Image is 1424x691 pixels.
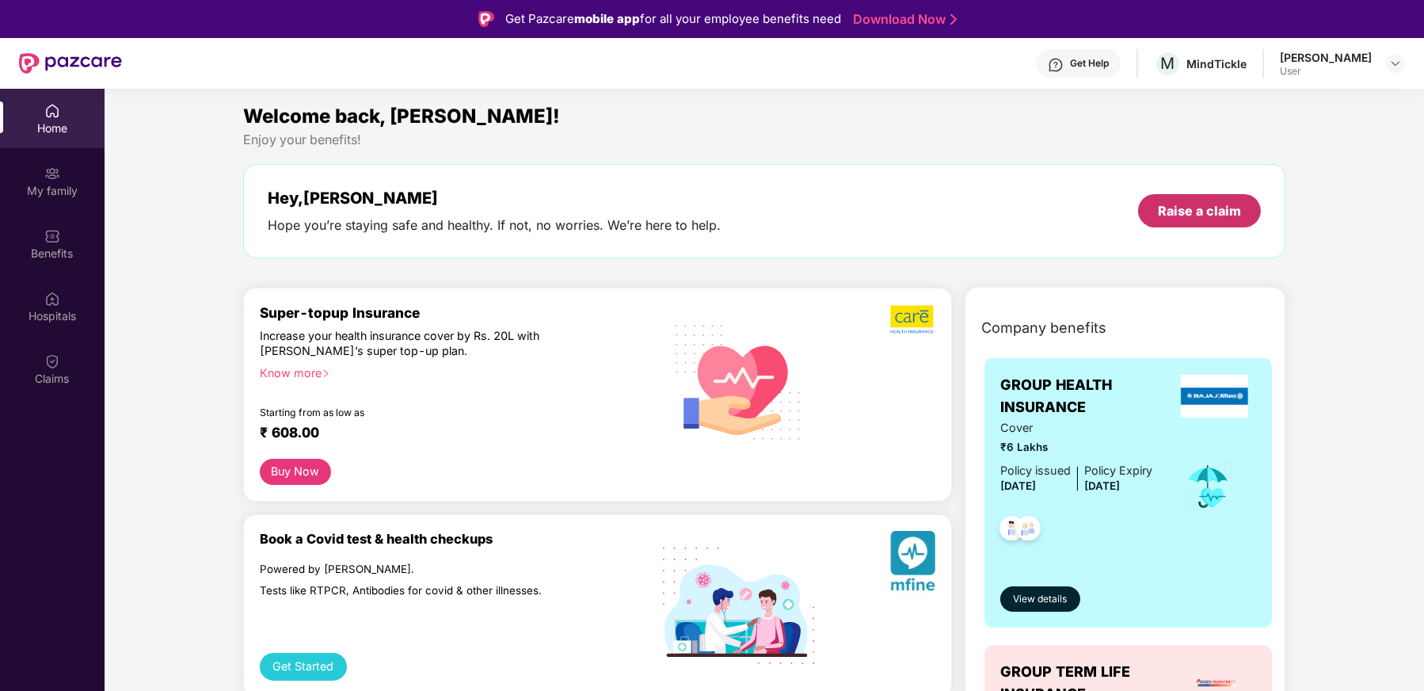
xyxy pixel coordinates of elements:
div: Hey, [PERSON_NAME] [268,189,721,208]
img: svg+xml;base64,PHN2ZyB3aWR0aD0iMjAiIGhlaWdodD0iMjAiIHZpZXdCb3g9IjAgMCAyMCAyMCIgZmlsbD0ibm9uZSIgeG... [44,166,60,181]
strong: mobile app [574,11,640,26]
span: [DATE] [1000,479,1036,492]
span: View details [1014,592,1068,607]
div: Policy Expiry [1084,462,1152,480]
div: Get Help [1070,57,1109,70]
img: Stroke [950,11,957,28]
span: [DATE] [1084,479,1120,492]
div: Tests like RTPCR, Antibodies for covid & other illnesses. [260,584,585,598]
div: User [1280,65,1372,78]
img: b5dec4f62d2307b9de63beb79f102df3.png [890,304,935,334]
button: Get Started [260,653,347,681]
span: Welcome back, [PERSON_NAME]! [243,105,560,128]
span: Company benefits [981,317,1106,339]
img: svg+xml;base64,PHN2ZyB4bWxucz0iaHR0cDovL3d3dy53My5vcmcvMjAwMC9zdmciIHdpZHRoPSIxOTIiIGhlaWdodD0iMT... [663,548,814,664]
img: Logo [478,11,494,27]
div: Enjoy your benefits! [243,132,1285,148]
button: Buy Now [260,459,331,485]
img: icon [1182,460,1234,513]
span: ₹6 Lakhs [1000,439,1152,456]
div: Policy issued [1000,462,1071,480]
span: M [1161,54,1175,73]
div: Powered by [PERSON_NAME]. [260,563,585,577]
img: svg+xml;base64,PHN2ZyB4bWxucz0iaHR0cDovL3d3dy53My5vcmcvMjAwMC9zdmciIHhtbG5zOnhsaW5rPSJodHRwOi8vd3... [890,531,935,597]
div: [PERSON_NAME] [1280,50,1372,65]
img: svg+xml;base64,PHN2ZyBpZD0iSG9zcGl0YWxzIiB4bWxucz0iaHR0cDovL3d3dy53My5vcmcvMjAwMC9zdmciIHdpZHRoPS... [44,291,60,307]
img: svg+xml;base64,PHN2ZyBpZD0iQ2xhaW0iIHhtbG5zPSJodHRwOi8vd3d3LnczLm9yZy8yMDAwL3N2ZyIgd2lkdGg9IjIwIi... [44,353,60,369]
span: right [322,369,330,378]
div: Know more [260,365,645,376]
div: Get Pazcare for all your employee benefits need [505,10,841,29]
div: Book a Covid test & health checkups [260,531,654,547]
button: View details [1000,586,1080,612]
div: Increase your health insurance cover by Rs. 20L with [PERSON_NAME]’s super top-up plan. [260,328,585,358]
img: svg+xml;base64,PHN2ZyBpZD0iRHJvcGRvd24tMzJ4MzIiIHhtbG5zPSJodHRwOi8vd3d3LnczLm9yZy8yMDAwL3N2ZyIgd2... [1389,57,1402,70]
img: insurerLogo [1181,375,1249,418]
img: svg+xml;base64,PHN2ZyBpZD0iQmVuZWZpdHMiIHhtbG5zPSJodHRwOi8vd3d3LnczLm9yZy8yMDAwL3N2ZyIgd2lkdGg9Ij... [44,228,60,244]
img: svg+xml;base64,PHN2ZyBpZD0iSGVscC0zMngzMiIgeG1sbnM9Imh0dHA6Ly93d3cudzMub3JnLzIwMDAvc3ZnIiB3aWR0aD... [1048,57,1064,73]
div: Super-topup Insurance [260,304,654,321]
div: MindTickle [1186,56,1247,71]
div: Hope you’re staying safe and healthy. If not, no worries. We’re here to help. [268,217,721,234]
img: svg+xml;base64,PHN2ZyB4bWxucz0iaHR0cDovL3d3dy53My5vcmcvMjAwMC9zdmciIHhtbG5zOnhsaW5rPSJodHRwOi8vd3... [663,304,814,458]
img: New Pazcare Logo [19,53,122,74]
span: GROUP HEALTH INSURANCE [1000,374,1173,419]
img: svg+xml;base64,PHN2ZyBpZD0iSG9tZSIgeG1sbnM9Imh0dHA6Ly93d3cudzMub3JnLzIwMDAvc3ZnIiB3aWR0aD0iMjAiIG... [44,103,60,119]
div: Raise a claim [1158,202,1241,220]
span: Cover [1000,419,1152,437]
a: Download Now [853,11,952,28]
div: Starting from as low as [260,407,587,418]
img: svg+xml;base64,PHN2ZyB4bWxucz0iaHR0cDovL3d3dy53My5vcmcvMjAwMC9zdmciIHdpZHRoPSI0OC45NDMiIGhlaWdodD... [1009,511,1048,550]
img: svg+xml;base64,PHN2ZyB4bWxucz0iaHR0cDovL3d3dy53My5vcmcvMjAwMC9zdmciIHdpZHRoPSI0OC45NDMiIGhlaWdodD... [992,511,1031,550]
div: ₹ 608.00 [260,424,638,443]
